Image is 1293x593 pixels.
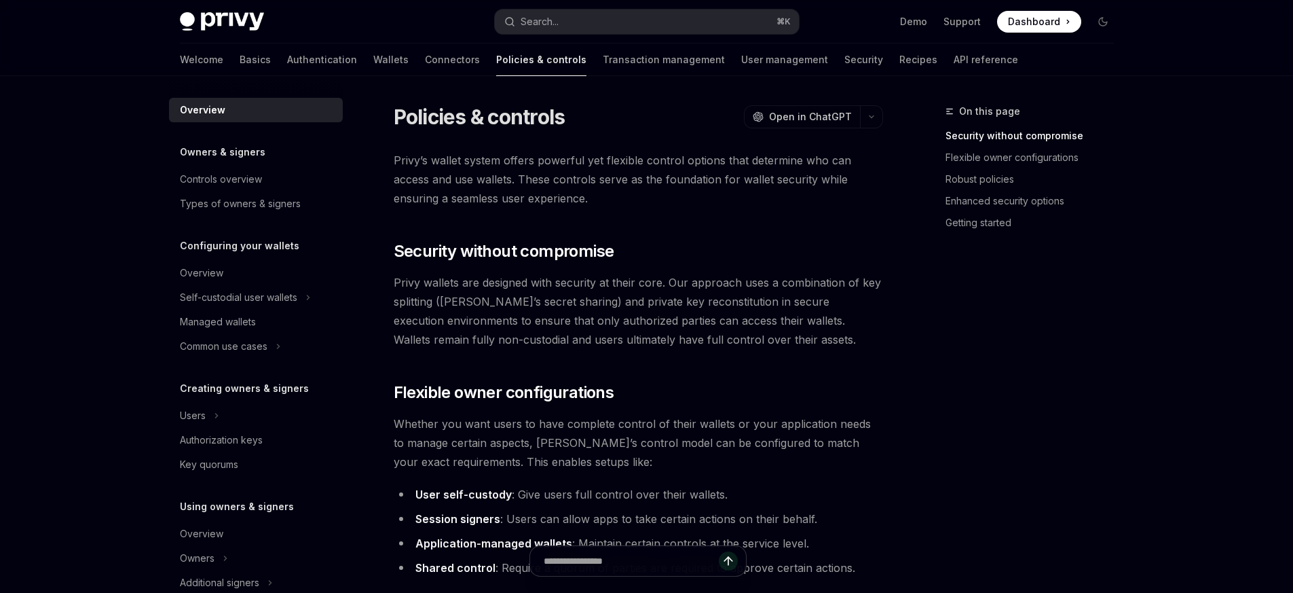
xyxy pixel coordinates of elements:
[394,273,883,349] span: Privy wallets are designed with security at their core. Our approach uses a combination of key sp...
[415,512,500,526] strong: Session signers
[180,289,297,306] div: Self-custodial user wallets
[997,11,1081,33] a: Dashboard
[169,285,343,310] button: Toggle Self-custodial user wallets section
[287,43,357,76] a: Authentication
[169,310,343,334] a: Managed wallets
[373,43,409,76] a: Wallets
[943,15,981,29] a: Support
[425,43,480,76] a: Connectors
[180,338,267,355] div: Common use cases
[495,10,799,34] button: Open search
[415,537,572,550] strong: Application-managed wallets
[394,414,883,471] span: Whether you want users to have complete control of their wallets or your application needs to man...
[180,550,214,567] div: Owners
[180,499,294,515] h5: Using owners & signers
[844,43,883,76] a: Security
[945,190,1125,212] a: Enhanced security options
[741,43,828,76] a: User management
[180,380,309,397] h5: Creating owners & signers
[180,102,225,118] div: Overview
[415,488,512,501] strong: User self-custody
[744,105,860,128] button: Open in ChatGPT
[1008,15,1060,29] span: Dashboard
[169,546,343,571] button: Toggle Owners section
[180,12,264,31] img: dark logo
[180,575,259,591] div: Additional signers
[180,526,223,542] div: Overview
[180,432,263,448] div: Authorization keys
[180,408,206,424] div: Users
[544,546,719,576] input: Ask a question...
[240,43,271,76] a: Basics
[169,522,343,546] a: Overview
[169,334,343,359] button: Toggle Common use cases section
[1092,11,1114,33] button: Toggle dark mode
[945,168,1125,190] a: Robust policies
[954,43,1018,76] a: API reference
[603,43,725,76] a: Transaction management
[169,192,343,216] a: Types of owners & signers
[169,403,343,428] button: Toggle Users section
[496,43,586,76] a: Policies & controls
[180,265,223,281] div: Overview
[959,103,1020,120] span: On this page
[394,509,883,528] li: : Users can allow apps to take certain actions on their behalf.
[169,428,343,452] a: Authorization keys
[180,238,299,254] h5: Configuring your wallets
[899,43,937,76] a: Recipes
[169,98,343,122] a: Overview
[180,43,223,76] a: Welcome
[169,452,343,477] a: Key quorums
[180,171,262,187] div: Controls overview
[180,314,256,330] div: Managed wallets
[394,485,883,504] li: : Give users full control over their wallets.
[900,15,927,29] a: Demo
[945,125,1125,147] a: Security without compromise
[521,14,559,30] div: Search...
[945,147,1125,168] a: Flexible owner configurations
[180,196,301,212] div: Types of owners & signers
[169,167,343,192] a: Controls overview
[945,212,1125,234] a: Getting started
[776,16,791,27] span: ⌘ K
[394,240,614,262] span: Security without compromise
[719,552,738,571] button: Send message
[394,151,883,208] span: Privy’s wallet system offers powerful yet flexible control options that determine who can access ...
[394,382,614,403] span: Flexible owner configurations
[394,534,883,553] li: : Maintain certain controls at the service level.
[180,144,265,160] h5: Owners & signers
[769,110,852,124] span: Open in ChatGPT
[180,456,238,473] div: Key quorums
[169,261,343,285] a: Overview
[394,105,565,129] h1: Policies & controls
